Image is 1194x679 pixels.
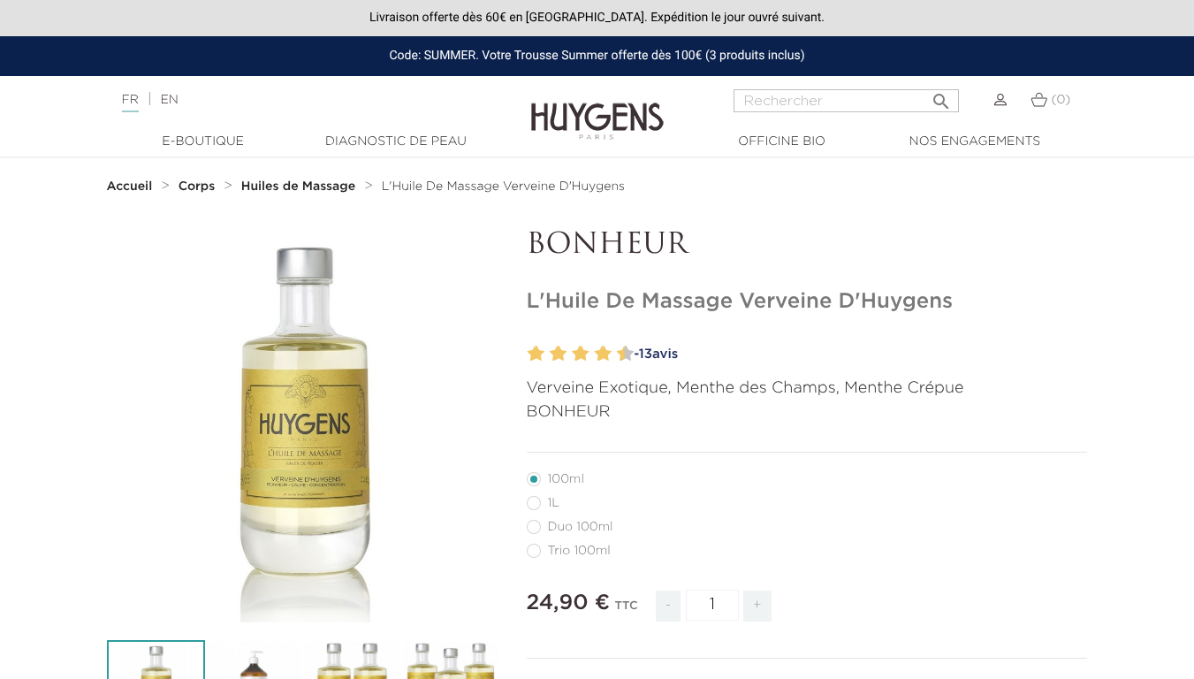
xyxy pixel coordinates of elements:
[886,133,1063,151] a: Nos engagements
[613,341,620,367] label: 9
[527,496,581,510] label: 1L
[241,179,360,194] a: Huiles de Massage
[694,133,871,151] a: Officine Bio
[179,179,219,194] a: Corps
[576,341,589,367] label: 6
[639,347,652,361] span: 13
[553,341,567,367] label: 4
[598,341,612,367] label: 8
[527,229,1088,263] p: BONHEUR
[113,89,484,111] div: |
[590,341,597,367] label: 7
[527,592,611,614] span: 24,90 €
[686,590,739,621] input: Quantité
[524,341,530,367] label: 1
[656,591,681,622] span: -
[308,133,484,151] a: Diagnostic de peau
[931,86,952,107] i: 
[241,180,355,193] strong: Huiles de Massage
[122,94,139,112] a: FR
[382,180,625,193] span: L'Huile De Massage Verveine D'Huygens
[179,180,216,193] strong: Corps
[743,591,772,622] span: +
[531,74,664,142] img: Huygens
[160,94,178,106] a: EN
[527,520,635,534] label: Duo 100ml
[734,89,959,112] input: Rechercher
[620,341,634,367] label: 10
[568,341,574,367] label: 5
[115,133,292,151] a: E-Boutique
[615,587,638,635] div: TTC
[527,377,1088,401] p: Verveine Exotique, Menthe des Champs, Menthe Crépue
[925,84,957,108] button: 
[527,472,605,486] label: 100ml
[527,289,1088,315] h1: L'Huile De Massage Verveine D'Huygens
[382,179,625,194] a: L'Huile De Massage Verveine D'Huygens
[107,179,156,194] a: Accueil
[1051,94,1070,106] span: (0)
[527,544,632,558] label: Trio 100ml
[107,180,153,193] strong: Accueil
[531,341,544,367] label: 2
[527,401,1088,424] p: BONHEUR
[628,341,1088,368] a: -13avis
[546,341,552,367] label: 3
